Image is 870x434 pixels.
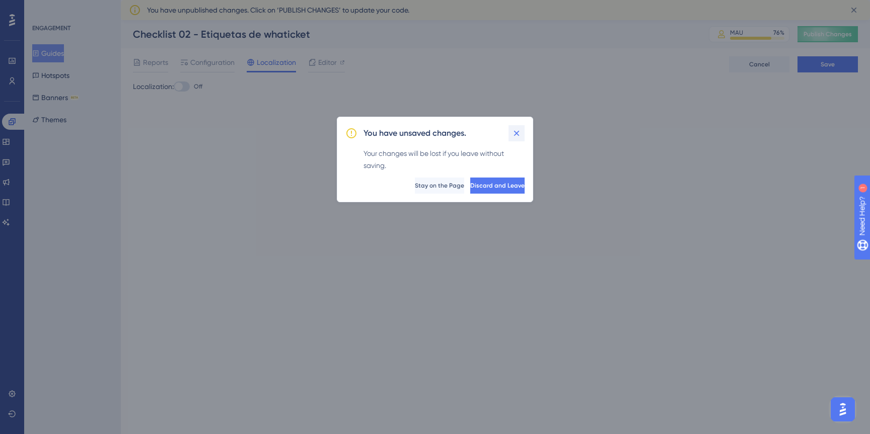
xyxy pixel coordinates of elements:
span: Stay on the Page [415,182,464,190]
h2: You have unsaved changes. [364,127,466,139]
span: Discard and Leave [470,182,525,190]
div: 1 [70,5,73,13]
div: Your changes will be lost if you leave without saving. [364,147,525,171]
iframe: UserGuiding AI Assistant Launcher [828,394,858,424]
span: Need Help? [24,3,63,15]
